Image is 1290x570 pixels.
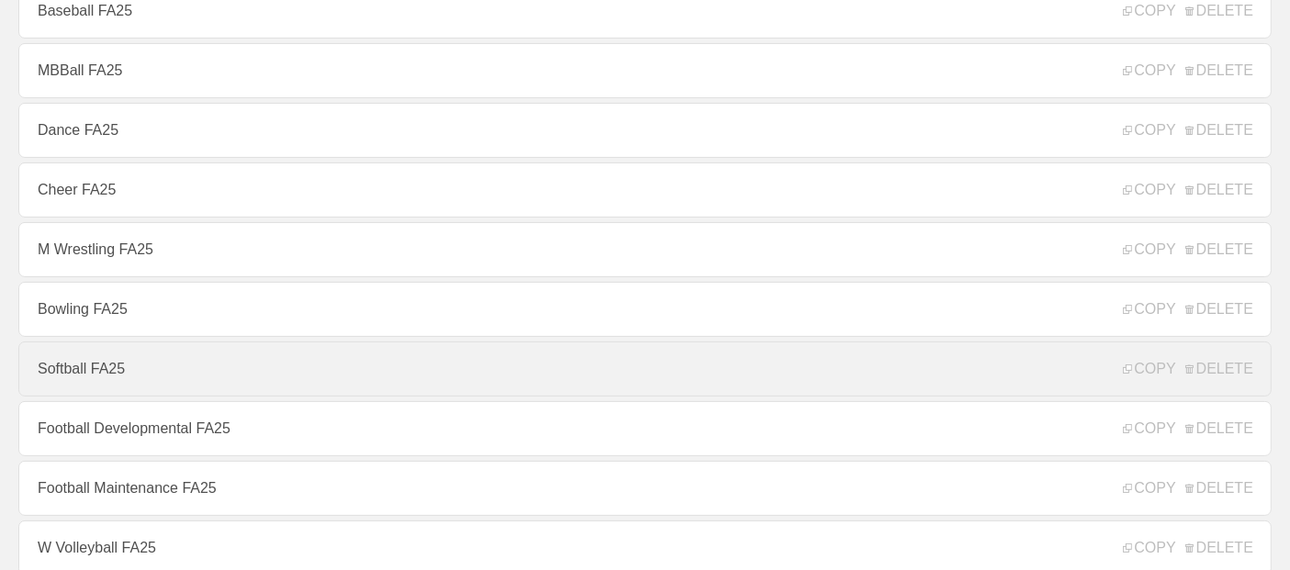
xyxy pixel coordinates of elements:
[18,162,1272,218] a: Cheer FA25
[1185,122,1253,139] span: DELETE
[18,43,1272,98] a: MBBall FA25
[1185,241,1253,258] span: DELETE
[18,461,1272,516] a: Football Maintenance FA25
[1123,62,1175,79] span: COPY
[1123,122,1175,139] span: COPY
[1123,241,1175,258] span: COPY
[18,282,1272,337] a: Bowling FA25
[1123,301,1175,318] span: COPY
[18,103,1272,158] a: Dance FA25
[1185,182,1253,198] span: DELETE
[1185,3,1253,19] span: DELETE
[1123,182,1175,198] span: COPY
[1123,3,1175,19] span: COPY
[18,341,1272,397] a: Softball FA25
[1185,301,1253,318] span: DELETE
[18,222,1272,277] a: M Wrestling FA25
[960,358,1290,570] iframe: Chat Widget
[1185,62,1253,79] span: DELETE
[18,401,1272,456] a: Football Developmental FA25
